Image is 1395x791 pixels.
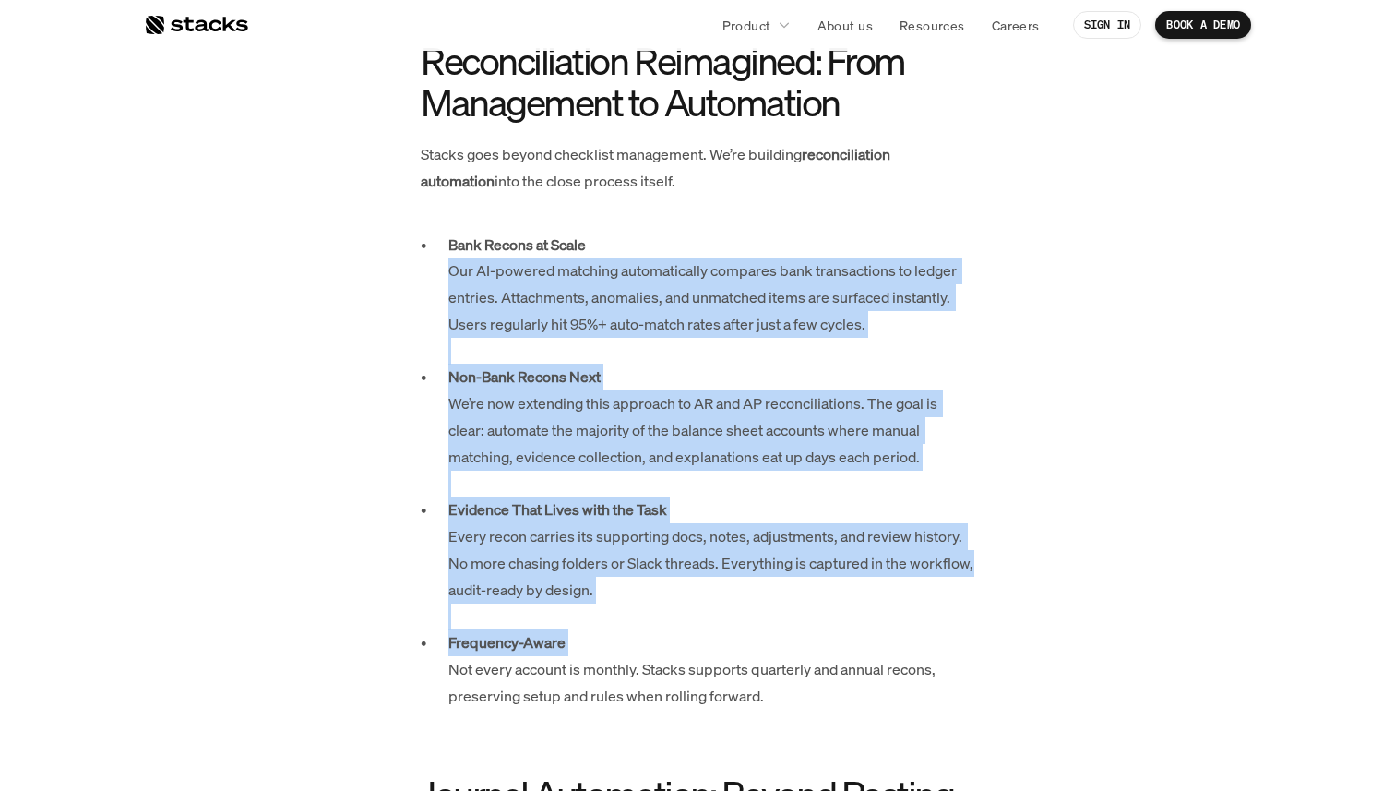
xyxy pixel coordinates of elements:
strong: reconciliation automation [421,144,893,191]
p: Stacks goes beyond checklist management. We’re building into the close process itself. [421,141,974,195]
p: Product [722,16,771,35]
p: Our AI-powered matching automatically compares bank transactions to ledger entries. Attachments, ... [448,232,974,365]
p: Resources [900,16,965,35]
p: We’re now extending this approach to AR and AP reconciliations. The goal is clear: automate the m... [448,364,974,497]
strong: Frequency-Aware [448,632,566,653]
a: SIGN IN [1073,11,1142,39]
a: Careers [981,8,1051,42]
h2: Reconciliation Reimagined: From Management to Automation [421,40,974,123]
p: SIGN IN [1084,18,1131,31]
a: BOOK A DEMO [1155,11,1251,39]
a: Privacy Policy [218,352,299,365]
p: About us [817,16,873,35]
a: About us [806,8,884,42]
strong: Evidence That Lives with the Task [448,499,667,520]
p: Every recon carries its supporting docs, notes, adjustments, and review history. No more chasing ... [448,497,974,629]
a: Resources [888,8,976,42]
strong: Non-Bank Recons Next [448,366,601,387]
strong: Bank Recons at Scale [448,234,586,255]
p: Not every account is monthly. Stacks supports quarterly and annual recons, preserving setup and r... [448,629,974,736]
p: BOOK A DEMO [1166,18,1240,31]
p: Careers [992,16,1040,35]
